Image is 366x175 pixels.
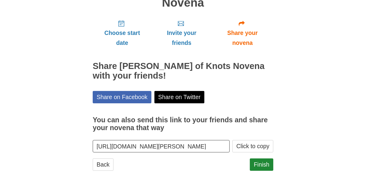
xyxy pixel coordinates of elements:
h3: You can also send this link to your friends and share your novena that way [93,116,273,132]
a: Share on Facebook [93,91,151,103]
a: Share on Twitter [154,91,205,103]
a: Choose start date [93,15,152,51]
span: Share your novena [218,28,267,48]
a: Invite your friends [152,15,212,51]
a: Back [93,158,113,171]
span: Invite your friends [158,28,206,48]
span: Choose start date [99,28,146,48]
button: Click to copy [232,140,273,152]
h2: Share [PERSON_NAME] of Knots Novena with your friends! [93,61,273,81]
a: Share your novena [212,15,273,51]
a: Finish [250,158,273,171]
